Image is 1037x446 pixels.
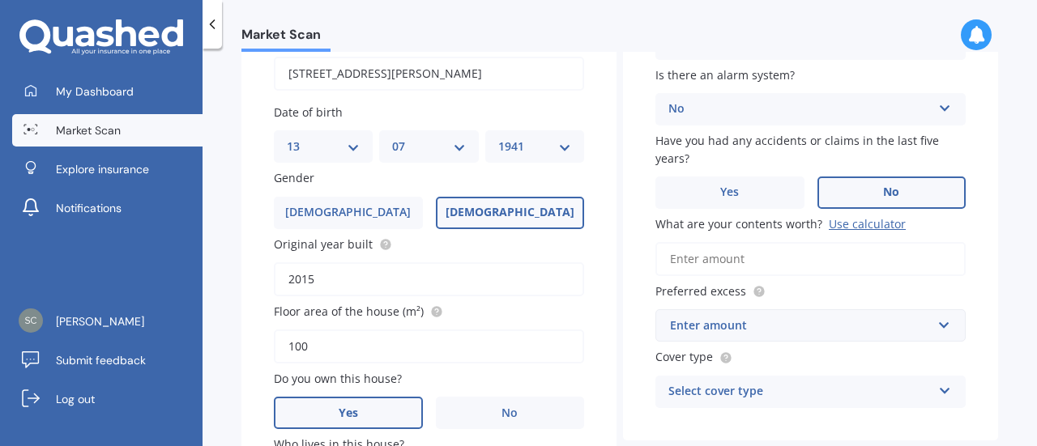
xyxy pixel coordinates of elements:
span: Original year built [274,236,373,252]
span: Yes [720,185,739,199]
span: My Dashboard [56,83,134,100]
a: Market Scan [12,114,203,147]
span: Market Scan [241,27,331,49]
a: Notifications [12,192,203,224]
span: [DEMOGRAPHIC_DATA] [446,206,574,219]
input: Enter address [274,57,584,91]
span: Notifications [56,200,122,216]
span: Preferred excess [655,283,746,299]
input: Enter year [274,262,584,296]
span: Date of birth [274,104,343,120]
input: Enter amount [655,242,966,276]
span: Explore insurance [56,161,149,177]
span: Gender [274,171,314,186]
span: What are your contents worth? [655,216,822,231]
div: Use calculator [829,216,906,231]
span: No [501,406,518,420]
span: Do you own this house? [274,371,402,386]
span: Log out [56,391,95,407]
div: Enter amount [670,316,932,334]
span: Have you had any accidents or claims in the last five years? [655,134,939,166]
div: Select cover type [668,382,932,401]
span: Market Scan [56,122,121,138]
span: Cover type [655,350,713,365]
a: Explore insurance [12,153,203,185]
a: Log out [12,383,203,415]
span: Yes [339,406,358,420]
a: Submit feedback [12,344,203,376]
span: Submit feedback [56,352,146,368]
span: [DEMOGRAPHIC_DATA] [285,206,411,219]
a: [PERSON_NAME] [12,305,203,338]
span: [PERSON_NAME] [56,313,144,329]
img: 090cc8830858d90a61e01189da41033d [19,308,43,333]
span: Floor area of the house (m²) [274,304,424,319]
span: No [883,185,899,199]
a: My Dashboard [12,75,203,108]
div: No [668,100,932,119]
input: Enter floor area [274,329,584,363]
span: Is there an alarm system? [655,67,795,83]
